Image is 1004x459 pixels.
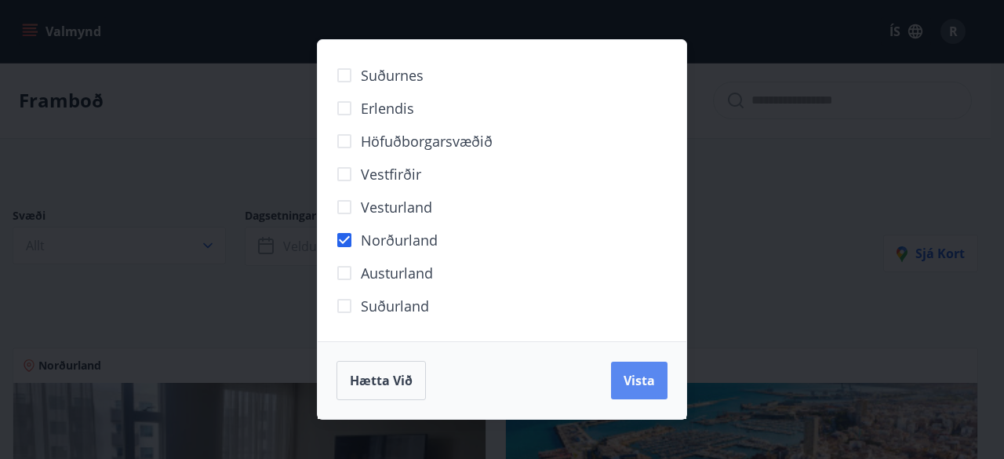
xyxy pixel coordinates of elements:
span: Hætta við [350,372,413,389]
span: Vestfirðir [361,164,421,184]
span: Suðurnes [361,65,424,86]
span: Norðurland [361,230,438,250]
span: Vista [624,372,655,389]
span: Vesturland [361,197,432,217]
button: Vista [611,362,668,399]
span: Austurland [361,263,433,283]
span: Suðurland [361,296,429,316]
span: Höfuðborgarsvæðið [361,131,493,151]
span: Erlendis [361,98,414,118]
button: Hætta við [336,361,426,400]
